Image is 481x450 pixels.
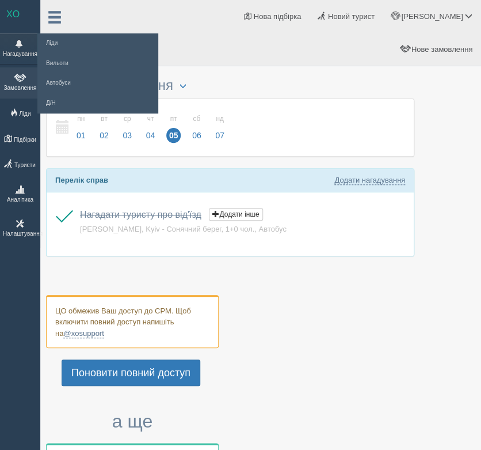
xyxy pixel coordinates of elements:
span: Нова підбірка [254,12,301,21]
h3: а ще [46,411,219,432]
a: Поновити повний доступ [62,360,200,386]
sup: XO [6,9,20,19]
span: 04 [143,128,158,143]
a: Ліди [43,33,152,54]
a: сб 06 [186,108,208,148]
a: Вильоти [43,54,152,74]
div: ЦО обмежив Ваш доступ до СРМ. Щоб включити повний доступ напишіть на [46,295,219,347]
span: Новий турист [328,12,375,21]
small: ср [120,114,135,124]
a: ср 03 [116,108,138,148]
small: сб [189,114,204,124]
a: [PERSON_NAME], Kyiv - Сонячний берег, 1+0 чол., Автобус [80,225,287,233]
span: 01 [74,128,89,143]
a: @xosupport [63,329,104,338]
a: пт 05 [163,108,185,148]
button: Додати інше [209,208,262,221]
span: 07 [212,128,227,143]
b: Перелік справ [55,176,108,184]
span: 02 [97,128,112,143]
a: Додати нагадування [334,176,405,185]
small: пт [166,114,181,124]
a: вт 02 [93,108,115,148]
h3: Сьогодні, 5 вересня [46,78,414,93]
span: 03 [120,128,135,143]
a: XO [1,1,40,32]
a: Д/Н [43,93,152,114]
a: Нове замовлення [393,33,481,66]
a: Нагадати туристу про від'їзд [80,210,201,220]
a: Автобуси [43,73,152,93]
span: 06 [189,128,204,143]
a: нд 07 [209,108,228,148]
span: Нове замовлення [411,45,472,54]
small: нд [212,114,227,124]
small: пн [74,114,89,124]
span: 05 [166,128,181,143]
a: чт 04 [140,108,162,148]
span: [PERSON_NAME] [401,12,463,21]
a: пн 01 [70,108,92,148]
small: чт [143,114,158,124]
small: вт [97,114,112,124]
